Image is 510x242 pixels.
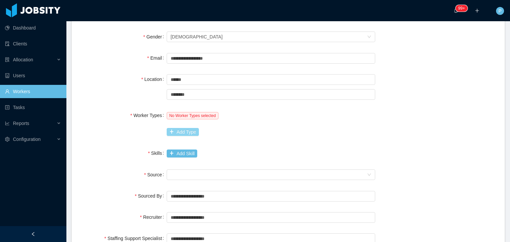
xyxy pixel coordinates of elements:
i: icon: setting [5,137,10,142]
button: icon: plusAdd Skill [167,150,197,157]
sup: 1729 [456,5,467,12]
label: Worker Types [130,113,166,118]
label: Gender [143,34,167,39]
span: Reports [13,121,29,126]
label: Location [141,77,166,82]
label: Source [144,172,167,177]
a: icon: profileTasks [5,101,61,114]
label: Skills [148,151,167,156]
input: Email [167,53,375,64]
button: icon: plusAdd Type [167,128,199,136]
a: icon: pie-chartDashboard [5,21,61,34]
a: icon: auditClients [5,37,61,50]
label: Sourced By [135,193,167,199]
div: Male [171,32,223,42]
label: Email [147,55,166,61]
i: icon: solution [5,57,10,62]
span: Configuration [13,137,41,142]
i: icon: plus [475,8,479,13]
label: Staffing Support Specialist [104,236,166,241]
i: icon: bell [454,8,458,13]
label: Recruiter [140,214,167,220]
a: icon: robotUsers [5,69,61,82]
span: P [498,7,501,15]
i: icon: line-chart [5,121,10,126]
a: icon: userWorkers [5,85,61,98]
span: Allocation [13,57,33,62]
i: icon: down [367,35,371,39]
span: No Worker Types selected [167,112,218,119]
